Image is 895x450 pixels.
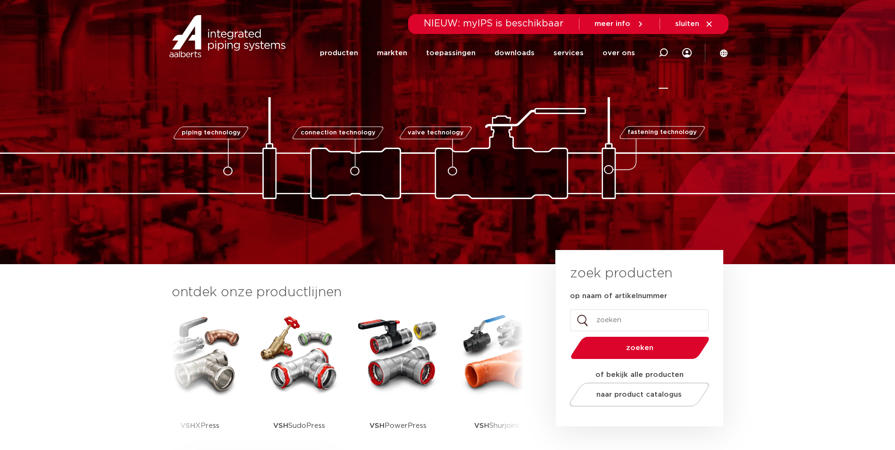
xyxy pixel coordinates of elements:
[553,35,584,71] a: services
[494,35,535,71] a: downloads
[570,264,672,283] h3: zoek producten
[570,309,709,331] input: zoeken
[594,20,644,28] a: meer info
[320,35,635,71] nav: Menu
[595,371,684,378] strong: of bekijk alle producten
[570,292,667,301] label: op naam of artikelnummer
[300,130,375,136] span: connection technology
[567,383,711,407] a: naar product catalogus
[320,35,358,71] a: producten
[675,20,713,28] a: sluiten
[602,35,635,71] a: over ons
[424,19,564,28] span: NIEUW: myIPS is beschikbaar
[594,20,630,27] span: meer info
[172,283,524,302] h3: ontdek onze productlijnen
[474,422,489,429] strong: VSH
[596,391,682,398] span: naar product catalogus
[369,422,385,429] strong: VSH
[408,130,464,136] span: valve technology
[682,42,692,63] div: my IPS
[627,130,697,136] span: fastening technology
[595,344,685,351] span: zoeken
[180,422,195,429] strong: VSH
[675,20,699,27] span: sluiten
[377,35,407,71] a: markten
[567,336,713,360] button: zoeken
[182,130,241,136] span: piping technology
[426,35,476,71] a: toepassingen
[273,422,288,429] strong: VSH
